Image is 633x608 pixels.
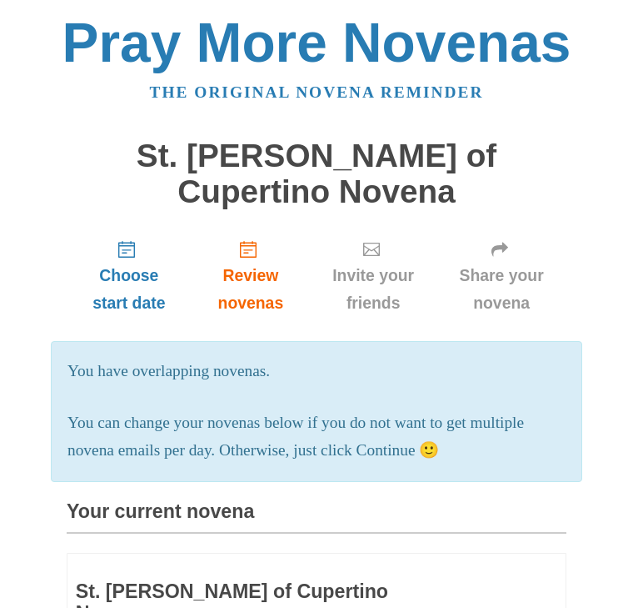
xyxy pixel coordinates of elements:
span: Share your novena [453,262,550,317]
p: You have overlapping novenas. [67,358,566,385]
span: Review novenas [208,262,293,317]
h3: Your current novena [67,501,566,534]
span: Choose start date [83,262,175,317]
a: The original novena reminder [150,83,484,101]
span: Invite your friends [326,262,420,317]
a: Invite your friends [310,226,436,325]
a: Choose start date [67,226,192,325]
a: Pray More Novenas [62,12,571,73]
a: Share your novena [436,226,566,325]
h1: St. [PERSON_NAME] of Cupertino Novena [67,138,566,209]
a: Review novenas [192,226,310,325]
p: You can change your novenas below if you do not want to get multiple novena emails per day. Other... [67,410,566,465]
